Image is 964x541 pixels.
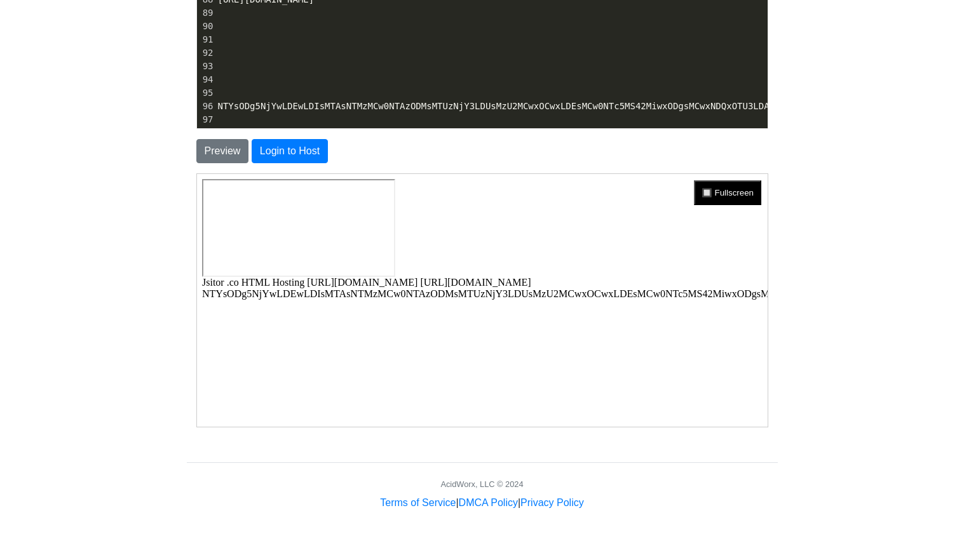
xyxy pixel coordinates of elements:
[197,73,215,86] div: 94
[459,497,518,508] a: DMCA Policy
[380,495,583,511] div: | |
[440,478,523,490] div: AcidWorx, LLC © 2024
[252,139,328,163] button: Login to Host
[497,6,564,31] button: 🔲 Fullscreen
[5,5,198,103] iframe: Escape Road 2
[380,497,456,508] a: Terms of Service
[197,86,215,100] div: 95
[197,100,215,113] div: 96
[197,33,215,46] div: 91
[5,5,566,248] body: Jsitor .co HTML Hosting [URL][DOMAIN_NAME] [URL][DOMAIN_NAME] NTYsODg5NjYwLDEwLDIsMTAsNTMzMCw0NTA...
[197,60,215,73] div: 93
[197,20,215,33] div: 90
[520,497,584,508] a: Privacy Policy
[197,46,215,60] div: 92
[196,139,249,163] button: Preview
[197,113,215,126] div: 97
[197,6,215,20] div: 89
